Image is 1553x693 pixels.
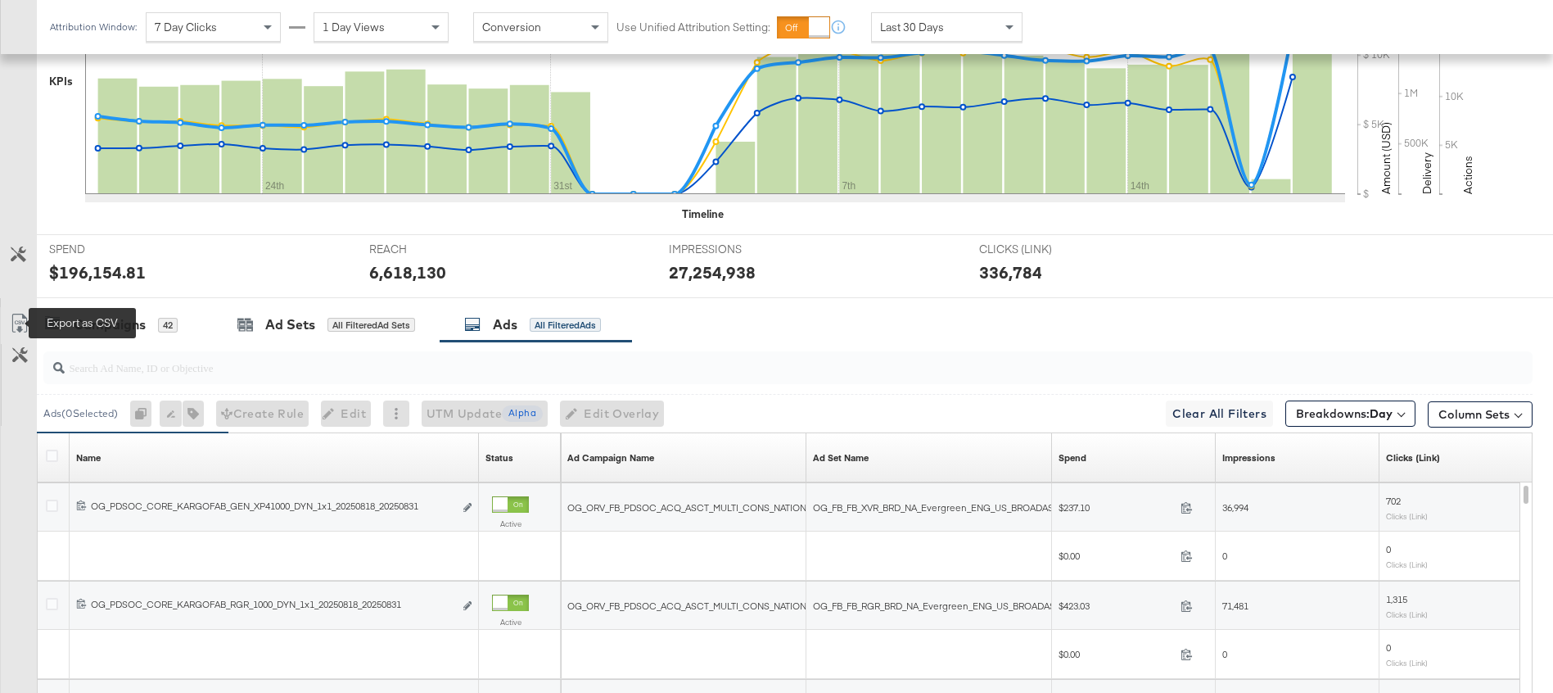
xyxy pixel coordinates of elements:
span: 0 [1386,543,1391,555]
span: 7 Day Clicks [155,20,217,34]
div: Campaigns [74,315,146,334]
a: The number of times your ad was served. On mobile apps an ad is counted as served the first time ... [1222,451,1275,464]
span: Conversion [482,20,541,34]
div: 336,784 [979,260,1042,284]
a: The total amount spent to date. [1059,451,1086,464]
div: Timeline [682,206,724,222]
div: 27,254,938 [669,260,756,284]
div: OG_PDSOC_CORE_KARGOFAB_RGR_1000_DYN_1x1_20250818_20250831 [91,598,454,611]
span: $423.03 [1059,600,1174,612]
div: All Filtered Ads [530,318,601,333]
div: Status [485,451,513,464]
div: 0 [130,401,160,427]
div: All Filtered Ad Sets [327,318,415,333]
a: Ad Name. [76,451,101,464]
sub: Clicks (Link) [1386,658,1428,668]
sub: Clicks (Link) [1386,511,1428,521]
div: 42 [158,318,178,333]
span: $237.10 [1059,501,1174,514]
div: Ad Sets [265,315,315,334]
a: Shows the current state of your Ad. [485,451,513,464]
label: Active [492,519,529,529]
b: Day [1370,406,1393,421]
sub: Clicks (Link) [1386,559,1428,569]
input: Search Ad Name, ID or Objective [65,345,1396,377]
button: Breakdowns:Day [1285,401,1415,427]
span: REACH [369,242,492,257]
span: OG_FB_FB_XVR_BRD_NA_Evergreen_ENG_US_BROADASC [813,501,1061,514]
span: 702 [1386,495,1401,507]
div: 6,618,130 [369,260,446,284]
span: 1,315 [1386,593,1407,605]
div: Impressions [1222,451,1275,464]
span: 0 [1222,648,1227,660]
label: Use Unified Attribution Setting: [616,20,770,35]
span: 0 [1386,641,1391,654]
span: IMPRESSIONS [669,242,792,257]
div: Spend [1059,451,1086,464]
a: The number of clicks on links appearing on your ad or Page that direct people to your sites off F... [1386,451,1440,464]
button: Column Sets [1428,401,1533,428]
text: Amount (USD) [1379,122,1393,194]
div: Ads ( 0 Selected) [43,406,118,421]
span: Last 30 Days [880,20,944,34]
div: Attribution Window: [49,21,138,33]
sub: Clicks (Link) [1386,609,1428,619]
a: Your Ad Set name. [813,451,869,464]
span: 71,481 [1222,600,1248,612]
span: OG_ORV_FB_PDSOC_ACQ_ASCT_MULTI_CONS_NATION_OEM_CORE_FAB_TEST [567,501,907,514]
span: OG_FB_FB_RGR_BRD_NA_Evergreen_ENG_US_BROADASC [813,600,1063,612]
a: Name of Campaign this Ad belongs to. [567,451,654,464]
div: Ads [493,315,517,334]
text: Actions [1460,156,1475,194]
span: 0 [1222,550,1227,562]
text: Delivery [1420,152,1434,194]
span: 36,994 [1222,501,1248,514]
div: OG_PDSOC_CORE_KARGOFAB_GEN_XP41000_DYN_1x1_20250818_20250831 [91,500,454,513]
span: 1 Day Views [323,20,385,34]
button: Clear All Filters [1166,401,1273,427]
span: Breakdowns: [1296,405,1393,422]
div: $196,154.81 [49,260,146,284]
span: $0.00 [1059,648,1174,660]
span: Clear All Filters [1172,404,1266,424]
span: OG_ORV_FB_PDSOC_ACQ_ASCT_MULTI_CONS_NATION_OEM_CORE_FAB_TEST [567,600,907,612]
span: CLICKS (LINK) [979,242,1102,257]
div: Clicks (Link) [1386,451,1440,464]
span: $0.00 [1059,550,1174,562]
div: Ad Campaign Name [567,451,654,464]
div: Name [76,451,101,464]
div: Ad Set Name [813,451,869,464]
span: SPEND [49,242,172,257]
label: Active [492,617,529,627]
div: KPIs [49,74,73,89]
